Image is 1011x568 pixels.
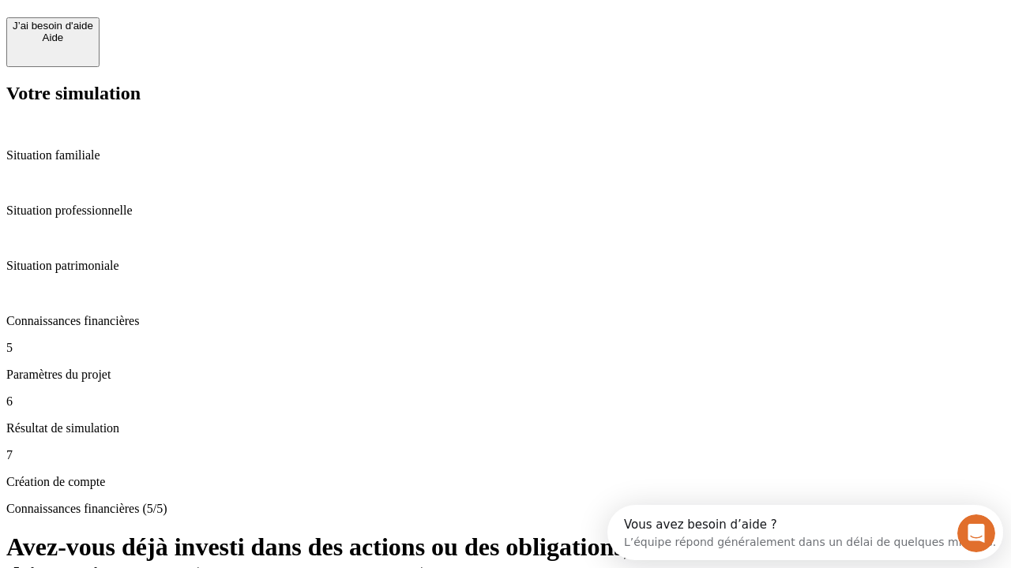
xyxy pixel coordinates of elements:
[6,341,1005,355] p: 5
[6,204,1005,218] p: Situation professionnelle
[6,314,1005,328] p: Connaissances financières
[6,148,1005,163] p: Situation familiale
[6,83,1005,104] h2: Votre simulation
[6,259,1005,273] p: Situation patrimoniale
[17,13,389,26] div: Vous avez besoin d’aide ?
[6,475,1005,489] p: Création de compte
[6,448,1005,462] p: 7
[6,17,100,67] button: J’ai besoin d'aideAide
[6,502,1005,516] p: Connaissances financières (5/5)
[13,20,93,32] div: J’ai besoin d'aide
[13,32,93,43] div: Aide
[17,26,389,43] div: L’équipe répond généralement dans un délai de quelques minutes.
[6,394,1005,409] p: 6
[6,421,1005,435] p: Résultat de simulation
[957,514,995,552] iframe: Intercom live chat
[607,505,1003,560] iframe: Intercom live chat discovery launcher
[6,368,1005,382] p: Paramètres du projet
[6,6,435,50] div: Ouvrir le Messenger Intercom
